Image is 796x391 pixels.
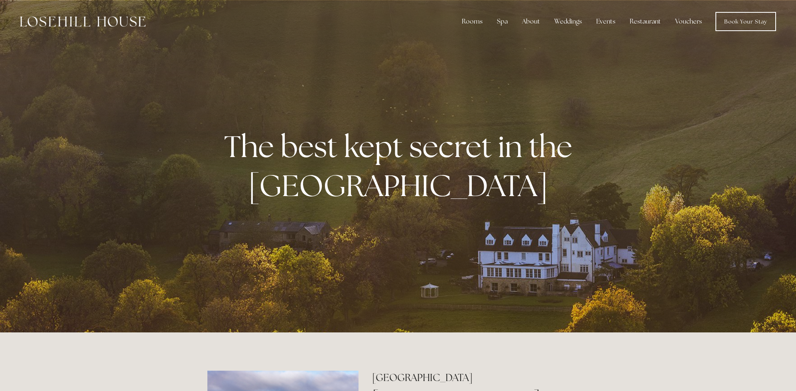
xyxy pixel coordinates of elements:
[491,14,514,29] div: Spa
[372,371,589,385] h2: [GEOGRAPHIC_DATA]
[516,14,546,29] div: About
[669,14,708,29] a: Vouchers
[455,14,489,29] div: Rooms
[224,127,579,205] strong: The best kept secret in the [GEOGRAPHIC_DATA]
[590,14,622,29] div: Events
[20,16,146,27] img: Losehill House
[548,14,588,29] div: Weddings
[715,12,776,31] a: Book Your Stay
[623,14,667,29] div: Restaurant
